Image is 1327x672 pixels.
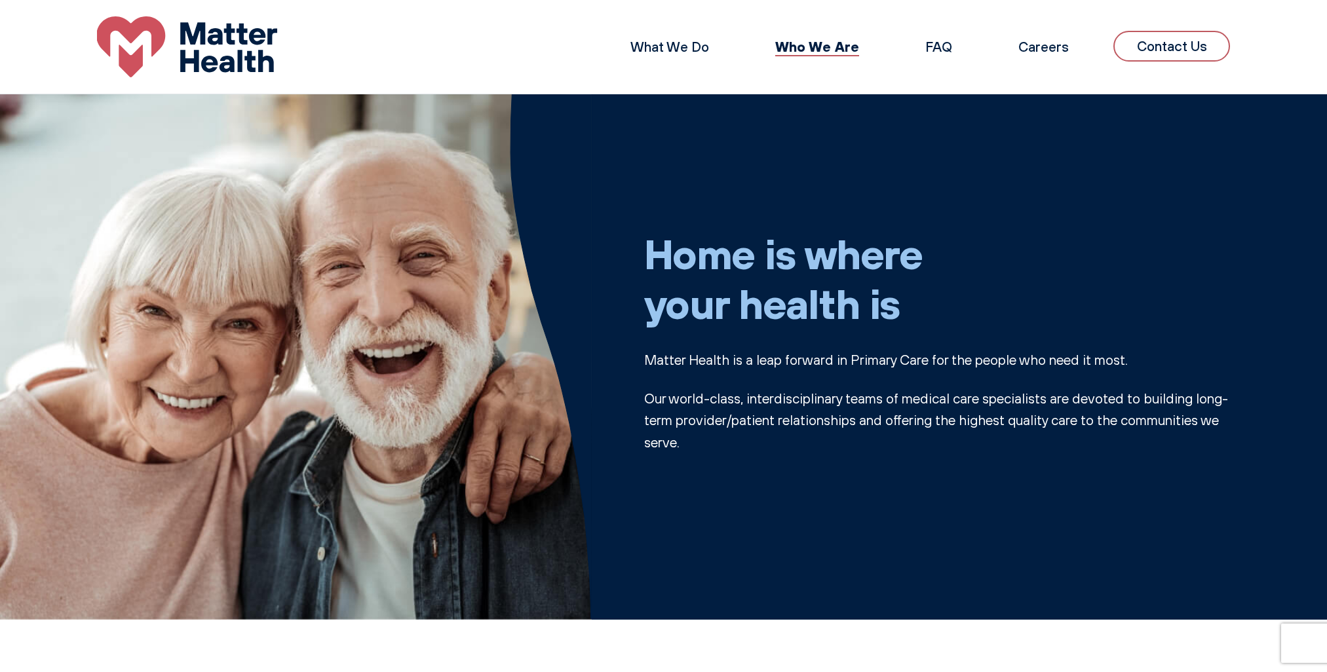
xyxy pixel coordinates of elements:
p: Our world-class, interdisciplinary teams of medical care specialists are devoted to building long... [644,388,1236,454]
p: Matter Health is a leap forward in Primary Care for the people who need it most. [644,349,1236,371]
a: Careers [1018,38,1069,55]
a: FAQ [925,38,952,55]
a: Contact Us [1113,31,1231,62]
h1: Home is where your health is [644,229,1236,328]
a: Who We Are [775,37,859,55]
a: What We Do [630,38,709,55]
